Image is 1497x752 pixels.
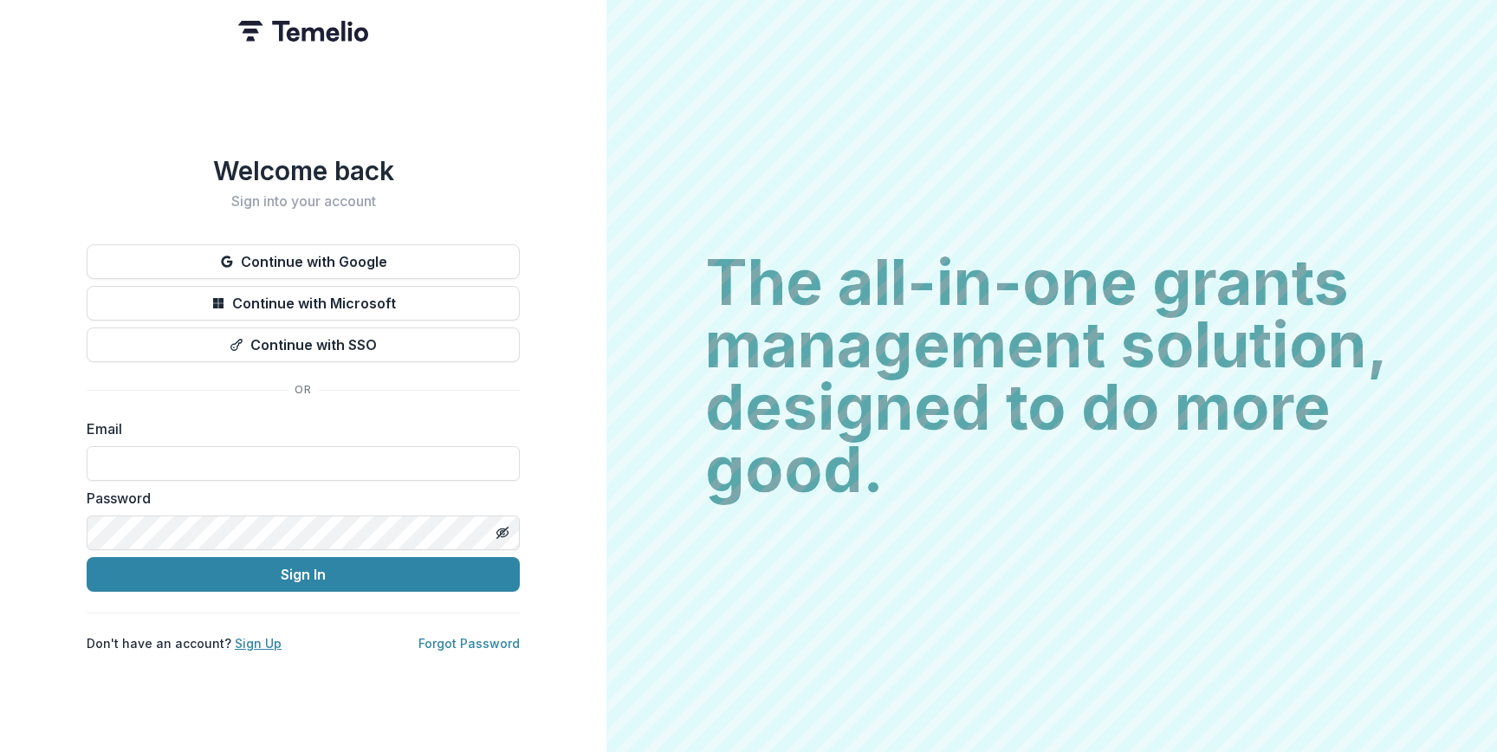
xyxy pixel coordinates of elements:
img: Temelio [238,21,368,42]
a: Sign Up [235,636,282,651]
label: Email [87,418,509,439]
h1: Welcome back [87,155,520,186]
button: Continue with SSO [87,327,520,362]
button: Continue with Google [87,244,520,279]
p: Don't have an account? [87,634,282,652]
h2: Sign into your account [87,193,520,210]
button: Sign In [87,557,520,592]
a: Forgot Password [418,636,520,651]
button: Toggle password visibility [489,519,516,547]
label: Password [87,488,509,509]
button: Continue with Microsoft [87,286,520,321]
